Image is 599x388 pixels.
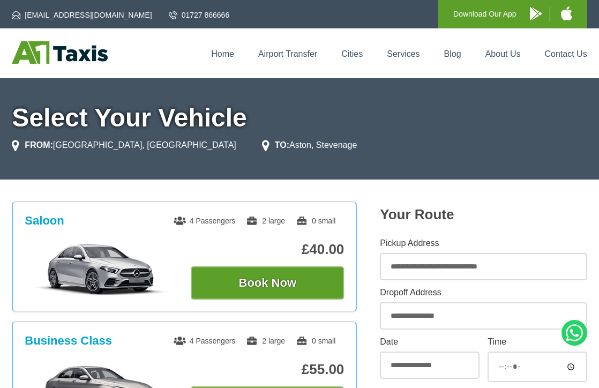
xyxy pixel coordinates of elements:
[296,337,335,345] span: 0 small
[530,7,542,20] img: A1 Taxis Android App
[380,288,587,297] label: Dropoff Address
[25,140,53,150] strong: FROM:
[25,243,178,296] img: Saloon
[380,338,479,346] label: Date
[169,10,230,20] a: 01727 866666
[12,41,108,64] img: A1 Taxis St Albans LTD
[485,49,521,58] a: About Us
[191,361,344,378] p: £55.00
[12,10,152,20] a: [EMAIL_ADDRESS][DOMAIN_NAME]
[262,139,357,152] li: Aston, Stevenage
[12,105,587,131] h1: Select Your Vehicle
[380,239,587,248] label: Pickup Address
[453,8,516,21] p: Download Our App
[444,49,461,58] a: Blog
[275,140,289,150] strong: TO:
[211,49,234,58] a: Home
[174,337,236,345] span: 4 Passengers
[380,206,587,223] h2: Your Route
[341,49,363,58] a: Cities
[12,139,236,152] li: [GEOGRAPHIC_DATA], [GEOGRAPHIC_DATA]
[561,6,572,20] img: A1 Taxis iPhone App
[246,217,285,225] span: 2 large
[296,217,335,225] span: 0 small
[258,49,317,58] a: Airport Transfer
[387,49,420,58] a: Services
[191,266,344,300] button: Book Now
[191,241,344,258] p: £40.00
[246,337,285,345] span: 2 large
[488,338,587,346] label: Time
[174,217,236,225] span: 4 Passengers
[25,214,64,228] h3: Saloon
[25,334,112,348] h3: Business Class
[544,49,587,58] a: Contact Us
